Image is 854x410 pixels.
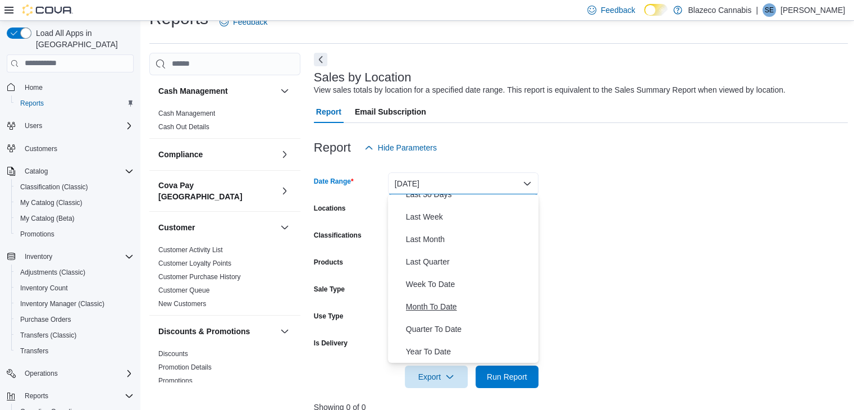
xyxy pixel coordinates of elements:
div: Discounts & Promotions [149,347,300,392]
p: | [756,3,758,17]
span: Classification (Classic) [16,180,134,194]
span: Quarter To Date [406,322,534,336]
span: Inventory Manager (Classic) [16,297,134,311]
a: Customer Queue [158,286,209,294]
span: Inventory [20,250,134,263]
button: Cash Management [278,84,291,98]
span: Month To Date [406,300,534,313]
button: Users [2,118,138,134]
a: My Catalog (Beta) [16,212,79,225]
span: Reports [20,99,44,108]
input: Dark Mode [644,4,668,16]
button: Discounts & Promotions [158,326,276,337]
span: Operations [25,369,58,378]
span: Transfers [20,347,48,356]
h3: Customer [158,222,195,233]
a: Promotion Details [158,363,212,371]
button: Compliance [158,149,276,160]
span: Last Week [406,210,534,224]
a: Feedback [215,11,272,33]
h3: Cash Management [158,85,228,97]
button: Adjustments (Classic) [11,265,138,280]
span: Feedback [601,4,635,16]
span: My Catalog (Beta) [16,212,134,225]
span: Feedback [233,16,267,28]
label: Sale Type [314,285,345,294]
a: Home [20,81,47,94]
a: Transfers [16,344,53,358]
span: Reports [20,389,134,403]
button: Catalog [20,165,52,178]
a: Purchase Orders [16,313,76,326]
span: Hide Parameters [378,142,437,153]
span: Reports [16,97,134,110]
a: Transfers (Classic) [16,329,81,342]
button: [DATE] [388,172,538,195]
button: My Catalog (Classic) [11,195,138,211]
img: Cova [22,4,73,16]
a: Customer Loyalty Points [158,259,231,267]
button: Transfers [11,343,138,359]
h3: Compliance [158,149,203,160]
span: My Catalog (Beta) [20,214,75,223]
span: Last Month [406,233,534,246]
div: Select listbox [388,194,538,363]
p: [PERSON_NAME] [780,3,845,17]
div: Sarah Ellis [762,3,776,17]
span: Inventory Manager (Classic) [20,299,104,308]
button: Classification (Classic) [11,179,138,195]
div: View sales totals by location for a specified date range. This report is equivalent to the Sales ... [314,84,786,96]
span: Promotions [158,376,193,385]
button: Cash Management [158,85,276,97]
button: Cova Pay [GEOGRAPHIC_DATA] [278,184,291,198]
span: New Customers [158,299,206,308]
button: Customer [278,221,291,234]
a: Reports [16,97,48,110]
span: My Catalog (Classic) [16,196,134,209]
span: Users [25,121,42,130]
span: Purchase Orders [20,315,71,324]
button: Operations [20,367,62,380]
span: Inventory Count [20,284,68,293]
button: Purchase Orders [11,312,138,327]
button: Transfers (Classic) [11,327,138,343]
button: Hide Parameters [360,136,441,159]
a: Customer Purchase History [158,273,241,281]
p: Blazeco Cannabis [688,3,751,17]
span: Reports [25,391,48,400]
div: Cash Management [149,107,300,138]
h3: Report [314,141,351,154]
span: Purchase Orders [16,313,134,326]
button: Users [20,119,47,133]
span: Customer Queue [158,286,209,295]
span: Customer Purchase History [158,272,241,281]
a: Customer Activity List [158,246,223,254]
a: Promotions [16,227,59,241]
span: Cash Out Details [158,122,209,131]
span: Promotions [16,227,134,241]
span: Users [20,119,134,133]
label: Locations [314,204,346,213]
a: Inventory Count [16,281,72,295]
label: Use Type [314,312,343,321]
span: Customer Loyalty Points [158,259,231,268]
span: Cash Management [158,109,215,118]
button: Cova Pay [GEOGRAPHIC_DATA] [158,180,276,202]
span: Customers [20,142,134,156]
a: Cash Management [158,110,215,117]
span: Classification (Classic) [20,183,88,192]
span: Transfers (Classic) [16,329,134,342]
span: Customers [25,144,57,153]
h3: Discounts & Promotions [158,326,250,337]
div: Customer [149,243,300,315]
span: Promotion Details [158,363,212,372]
label: Products [314,258,343,267]
span: Home [25,83,43,92]
a: Discounts [158,350,188,358]
span: Operations [20,367,134,380]
a: Classification (Classic) [16,180,93,194]
span: Last Quarter [406,255,534,268]
span: Discounts [158,349,188,358]
span: Catalog [25,167,48,176]
a: Cash Out Details [158,123,209,131]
